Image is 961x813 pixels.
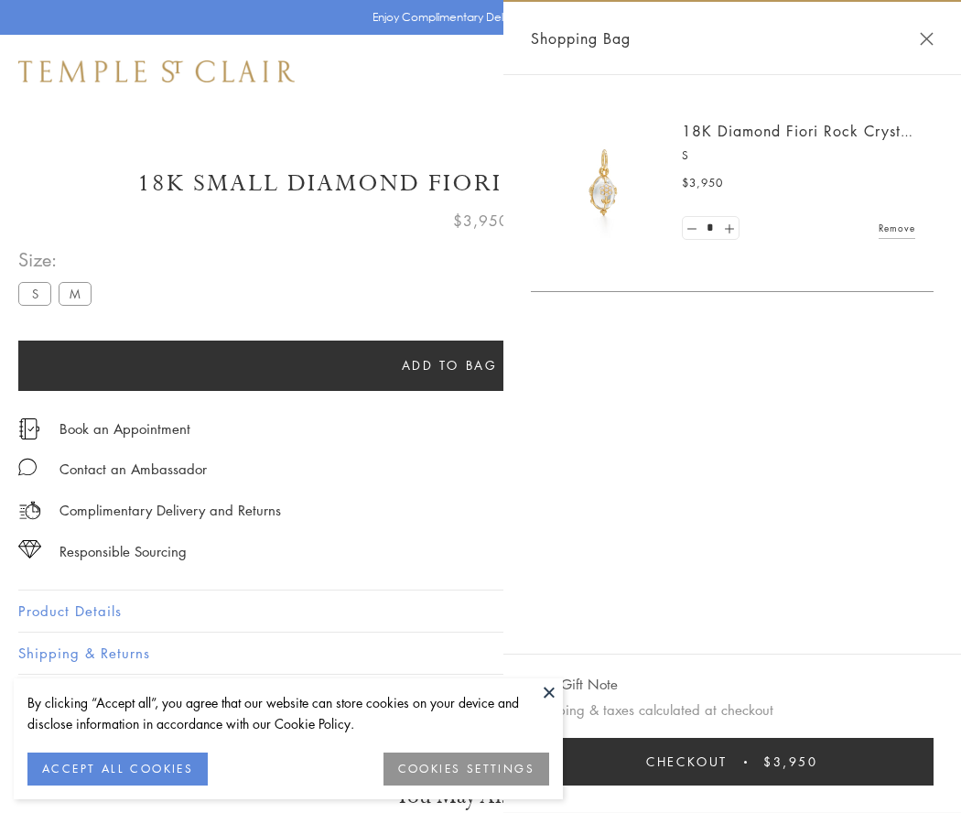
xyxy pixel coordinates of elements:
[531,738,934,786] button: Checkout $3,950
[59,540,187,563] div: Responsible Sourcing
[18,418,40,439] img: icon_appointment.svg
[27,753,208,786] button: ACCEPT ALL COOKIES
[531,27,631,50] span: Shopping Bag
[549,128,659,238] img: P51889-E11FIORI
[373,8,580,27] p: Enjoy Complimentary Delivery & Returns
[453,209,509,233] span: $3,950
[18,633,943,674] button: Shipping & Returns
[18,341,880,391] button: Add to bag
[719,217,738,240] a: Set quantity to 2
[920,32,934,46] button: Close Shopping Bag
[646,752,728,772] span: Checkout
[18,675,943,716] button: Gifting
[383,753,549,786] button: COOKIES SETTINGS
[402,355,498,375] span: Add to bag
[683,217,701,240] a: Set quantity to 0
[879,218,915,238] a: Remove
[27,692,549,734] div: By clicking “Accept all”, you agree that our website can store cookies on your device and disclos...
[18,458,37,476] img: MessageIcon-01_2.svg
[18,244,99,275] span: Size:
[59,499,281,522] p: Complimentary Delivery and Returns
[682,146,915,165] p: S
[18,282,51,305] label: S
[18,168,943,200] h1: 18K Small Diamond Fiori Rock Crystal Amulet
[18,591,943,632] button: Product Details
[18,540,41,558] img: icon_sourcing.svg
[59,282,92,305] label: M
[531,673,618,696] button: Add Gift Note
[763,752,818,772] span: $3,950
[18,499,41,522] img: icon_delivery.svg
[59,458,207,481] div: Contact an Ambassador
[59,418,190,439] a: Book an Appointment
[531,699,934,721] p: Shipping & taxes calculated at checkout
[682,174,723,192] span: $3,950
[18,60,295,82] img: Temple St. Clair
